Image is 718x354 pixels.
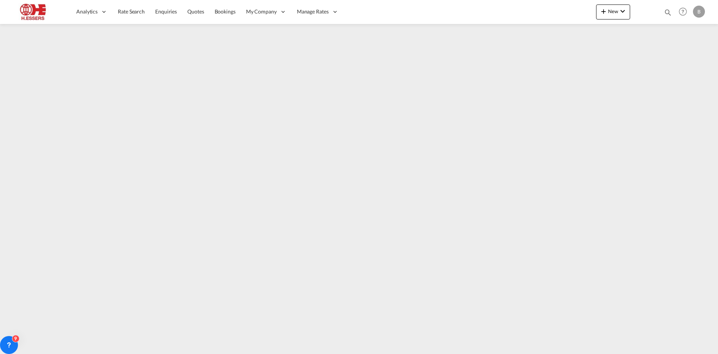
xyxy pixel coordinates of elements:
[664,8,672,19] div: icon-magnify
[599,7,608,16] md-icon: icon-plus 400-fg
[297,8,329,15] span: Manage Rates
[599,8,627,14] span: New
[693,6,705,18] div: B
[11,3,62,20] img: 690005f0ba9d11ee90968bb23dcea500.JPG
[596,4,630,19] button: icon-plus 400-fgNewicon-chevron-down
[118,8,145,15] span: Rate Search
[676,5,693,19] div: Help
[215,8,236,15] span: Bookings
[664,8,672,16] md-icon: icon-magnify
[676,5,689,18] span: Help
[155,8,177,15] span: Enquiries
[187,8,204,15] span: Quotes
[76,8,98,15] span: Analytics
[618,7,627,16] md-icon: icon-chevron-down
[246,8,277,15] span: My Company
